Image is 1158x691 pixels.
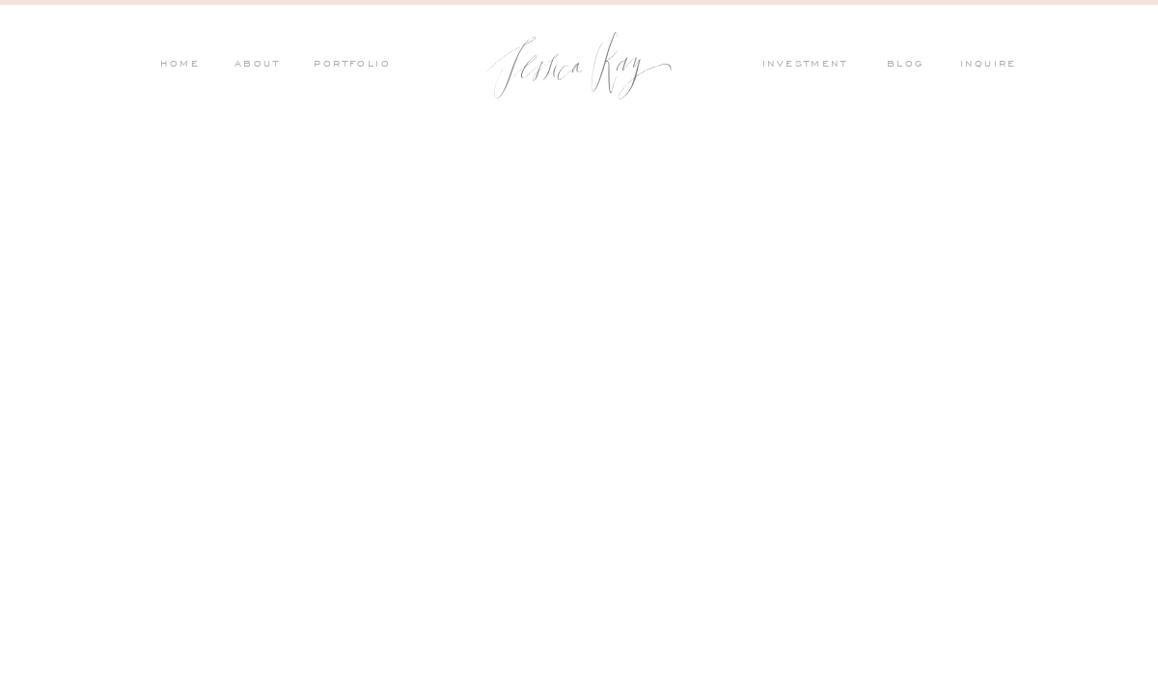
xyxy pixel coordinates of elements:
[762,57,857,74] a: investment
[960,57,1026,74] a: inquire
[887,57,937,74] a: blog
[159,57,200,74] a: HOME
[230,57,280,74] a: ABOUT
[311,57,391,74] a: PORTFOLIO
